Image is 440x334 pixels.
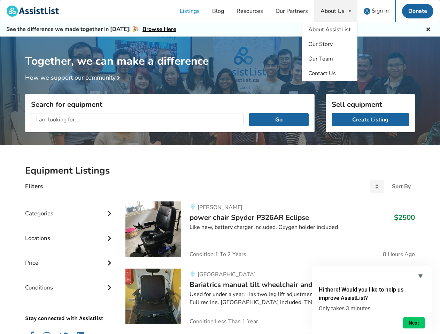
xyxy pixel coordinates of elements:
[31,100,309,109] h3: Search for equipment
[332,113,409,126] a: Create Listing
[25,182,43,190] h4: Filters
[25,270,114,295] div: Conditions
[25,73,123,82] a: How we support our community
[25,295,114,323] p: Stay connected with Assistlist
[6,26,176,33] h5: See the difference we made together in [DATE]! 🎉
[25,165,415,177] h2: Equipment Listings
[206,0,230,22] a: Blog
[416,272,425,280] button: Hide survey
[198,204,242,211] span: [PERSON_NAME]
[25,221,114,245] div: Locations
[372,7,389,15] span: Sign In
[319,286,425,302] h2: Hi there! Would you like to help us improve AssistList?
[7,6,59,17] img: assistlist-logo
[308,40,333,48] span: Our Story
[402,4,433,18] a: Donate
[249,113,309,126] button: Go
[394,213,415,222] h3: $2500
[125,263,415,330] a: mobility-bariatrics manual tilt wheelchair and cushion.[GEOGRAPHIC_DATA]Bariatrics manual tilt wh...
[308,26,351,33] span: About AssistList
[308,55,333,63] span: Our Team
[357,0,395,22] a: user icon Sign In
[403,317,425,328] button: Next question
[190,319,258,324] span: Condition: Less Than 1 Year
[190,213,309,222] span: power chair Spyder P326AR Eclipse
[319,272,425,328] div: Hi there! Would you like to help us improve AssistList?
[25,245,114,270] div: Price
[125,201,415,263] a: mobility-power chair spyder p326ar eclipse[PERSON_NAME]power chair Spyder P326AR Eclipse$2500Like...
[319,305,425,312] p: Only takes 3 minutes
[125,201,181,257] img: mobility-power chair spyder p326ar eclipse
[332,100,409,109] h3: Sell equipment
[190,252,246,257] span: Condition: 1 To 2 Years
[308,70,336,77] span: Contact Us
[190,280,342,289] span: Bariatrics manual tilt wheelchair and cushion.
[190,291,415,307] div: Used for under a year. Has two leg lift adjustments for each leg individual or together. Full rec...
[230,0,269,22] a: Resources
[31,113,244,126] input: I am looking for...
[142,25,176,33] a: Browse Here
[383,252,415,257] span: 8 Hours Ago
[173,0,206,22] a: Listings
[25,37,415,68] h1: Together, we can make a difference
[198,271,256,278] span: [GEOGRAPHIC_DATA]
[269,0,314,22] a: Our Partners
[25,196,114,221] div: Categories
[392,184,411,189] div: Sort By
[190,223,415,231] div: Like new, battery charger included. Oxygen holder included
[364,8,370,15] img: user icon
[321,8,345,14] div: About Us
[125,269,181,324] img: mobility-bariatrics manual tilt wheelchair and cushion.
